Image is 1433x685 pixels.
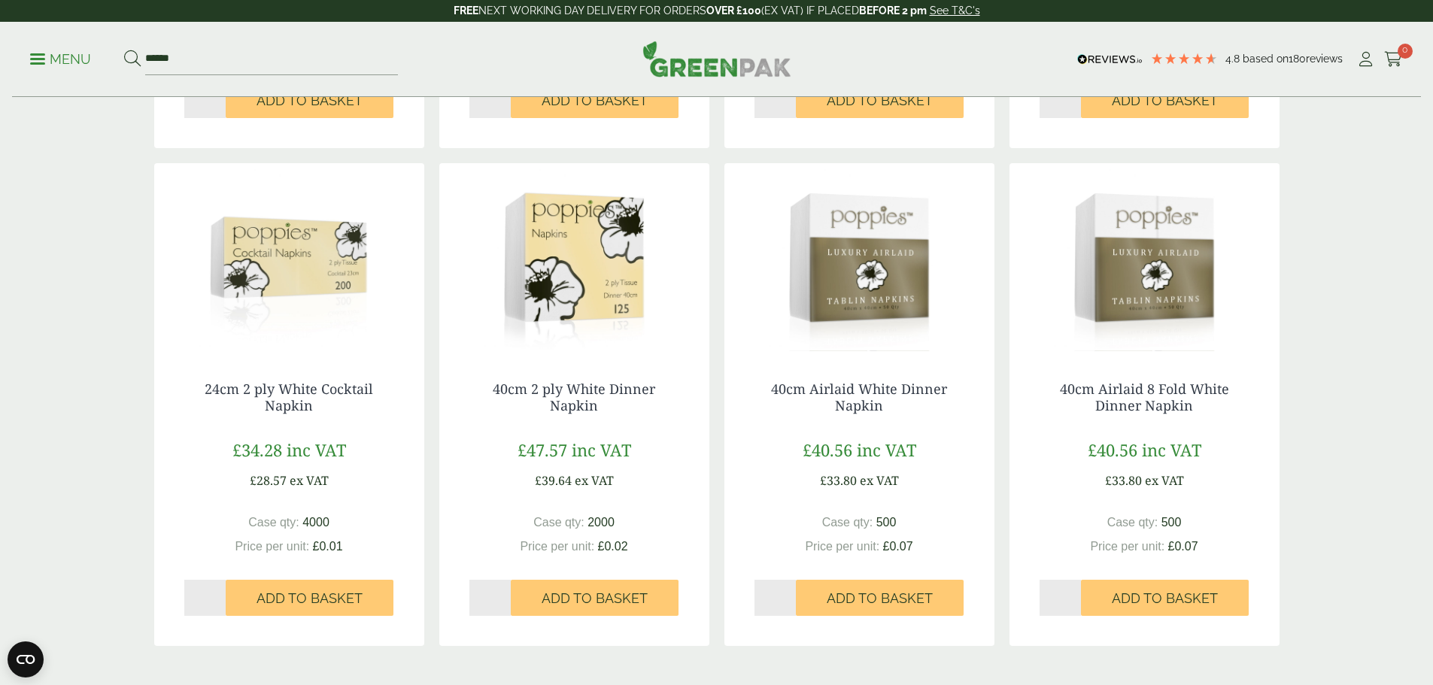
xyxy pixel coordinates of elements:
span: Price per unit: [520,540,594,553]
span: 500 [876,516,897,529]
i: My Account [1356,52,1375,67]
span: inc VAT [857,438,916,461]
span: Add to Basket [1112,590,1218,607]
span: Price per unit: [235,540,309,553]
span: 0 [1398,44,1413,59]
a: 40cm Airlaid White Dinner Napkin [771,380,947,414]
button: Add to Basket [226,82,393,118]
span: ex VAT [575,472,614,489]
span: 4.8 [1225,53,1243,65]
button: Add to Basket [511,82,679,118]
p: Menu [30,50,91,68]
span: £34.28 [232,438,282,461]
img: 4048WH 40cm 8 Fold Tablin - White Pack [1009,163,1280,351]
span: inc VAT [287,438,346,461]
span: Add to Basket [257,590,363,607]
span: Add to Basket [1112,92,1218,109]
span: 2000 [587,516,615,529]
span: Price per unit: [1090,540,1164,553]
span: 180 [1289,53,1306,65]
button: Add to Basket [796,82,964,118]
a: Menu [30,50,91,65]
span: £0.02 [598,540,628,553]
a: 40cm Airlaid 8 Fold White Dinner Napkin [1060,380,1229,414]
span: £40.56 [803,438,852,461]
strong: FREE [454,5,478,17]
span: £47.57 [518,438,567,461]
span: Add to Basket [542,92,648,109]
strong: OVER £100 [706,5,761,17]
button: Add to Basket [226,580,393,616]
span: ex VAT [1145,472,1184,489]
i: Cart [1384,52,1403,67]
span: Case qty: [822,516,873,529]
span: £39.64 [535,472,572,489]
span: £0.07 [1168,540,1198,553]
span: Add to Basket [257,92,363,109]
span: ex VAT [290,472,329,489]
span: Case qty: [1107,516,1158,529]
span: reviews [1306,53,1343,65]
a: 0 [1384,48,1403,71]
button: Add to Basket [796,580,964,616]
span: £28.57 [250,472,287,489]
button: Add to Basket [511,580,679,616]
span: £0.07 [883,540,913,553]
div: 4.78 Stars [1150,52,1218,65]
span: £0.01 [313,540,343,553]
span: 4000 [302,516,329,529]
img: 24cm 2 Ply Cocktail White Napkin [154,163,424,351]
span: Based on [1243,53,1289,65]
span: Price per unit: [805,540,879,553]
button: Open CMP widget [8,641,44,677]
span: £33.80 [1105,472,1142,489]
a: 24cm 2 ply White Cocktail Napkin [205,380,373,414]
a: See T&C's [930,5,980,17]
span: £40.56 [1088,438,1137,461]
span: inc VAT [572,438,631,461]
span: inc VAT [1142,438,1201,461]
span: Case qty: [248,516,299,529]
strong: BEFORE 2 pm [859,5,927,17]
img: 40cm 2 Ply White Napkin [439,163,709,351]
button: Add to Basket [1081,580,1249,616]
img: GreenPak Supplies [642,41,791,77]
button: Add to Basket [1081,82,1249,118]
img: 40cm Airlaid White Napkin [724,163,994,351]
a: 40cm 2 ply White Dinner Napkin [493,380,655,414]
span: 500 [1161,516,1182,529]
img: REVIEWS.io [1077,54,1143,65]
span: Add to Basket [827,590,933,607]
span: ex VAT [860,472,899,489]
span: Add to Basket [827,92,933,109]
span: Case qty: [533,516,584,529]
span: Add to Basket [542,590,648,607]
span: £33.80 [820,472,857,489]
